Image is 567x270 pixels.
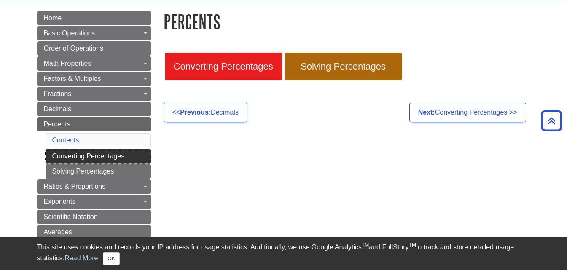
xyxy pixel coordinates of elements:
[37,179,151,194] a: Ratios & Proportions
[44,228,72,235] span: Averages
[165,53,282,80] a: Converting Percentages
[538,115,565,126] a: Back to Top
[37,72,151,86] a: Factors & Multiples
[418,109,435,116] strong: Next:
[44,75,101,82] span: Factors & Multiples
[44,90,72,97] span: Fractions
[44,183,106,190] span: Ratios & Proportions
[362,242,369,248] sup: TM
[44,29,95,37] span: Basic Operations
[37,102,151,116] a: Decimals
[46,149,151,163] a: Converting Percentages
[44,60,91,67] span: Math Properties
[64,254,98,262] a: Read More
[44,14,62,21] span: Home
[37,242,530,265] div: This site uses cookies and records your IP address for usage statistics. Additionally, we use Goo...
[37,56,151,71] a: Math Properties
[409,242,416,248] sup: TM
[37,225,151,239] a: Averages
[164,103,247,122] a: <<Previous:Decimals
[291,61,395,72] span: Solving Percentages
[44,45,103,52] span: Order of Operations
[37,195,151,209] a: Exponents
[44,120,70,128] span: Percents
[37,87,151,101] a: Fractions
[164,11,530,32] h1: Percents
[52,136,79,144] a: Contents
[44,105,72,112] span: Decimals
[37,210,151,224] a: Scientific Notation
[171,61,276,72] span: Converting Percentages
[285,53,402,80] a: Solving Percentages
[37,11,151,25] a: Home
[37,117,151,131] a: Percents
[409,103,526,122] a: Next:Converting Percentages >>
[46,164,151,179] a: Solving Percentages
[180,109,211,116] strong: Previous:
[37,41,151,56] a: Order of Operations
[44,198,76,205] span: Exponents
[37,26,151,40] a: Basic Operations
[103,252,119,265] button: Close
[44,213,98,220] span: Scientific Notation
